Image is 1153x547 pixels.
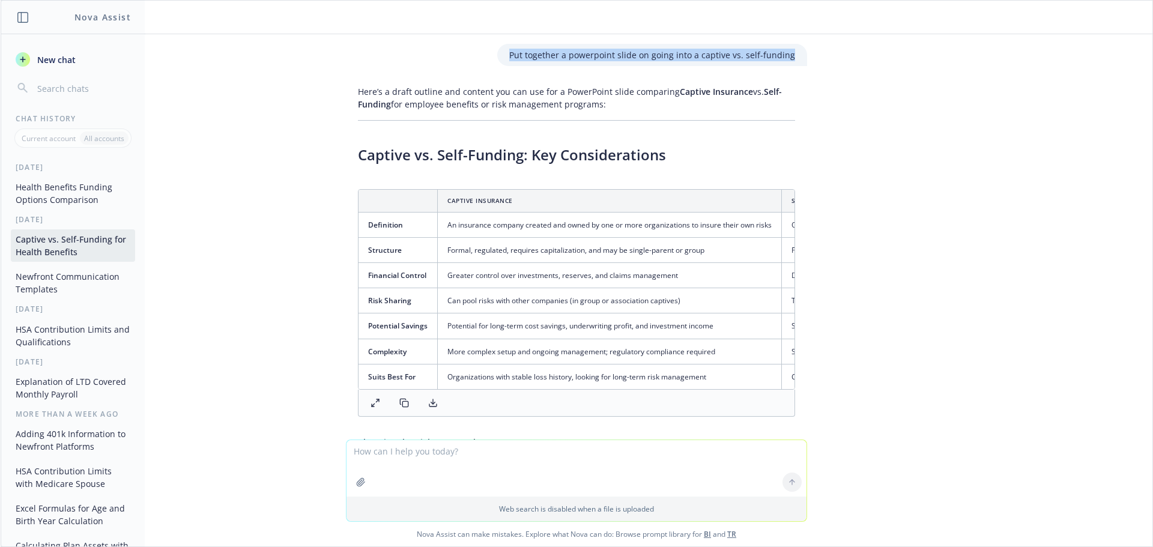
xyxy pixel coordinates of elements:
[1,162,145,172] div: [DATE]
[35,80,130,97] input: Search chats
[1,409,145,419] div: More than a week ago
[368,270,426,280] span: Financial Control
[354,504,799,514] p: Web search is disabled when a file is uploaded
[74,11,131,23] h1: Nova Assist
[11,267,135,299] button: Newfront Communication Templates
[782,364,1065,389] td: Companies seeking cost savings with ability to manage predictable claims
[358,145,795,165] h3: Captive vs. Self-Funding: Key Considerations
[11,461,135,494] button: HSA Contribution Limits with Medicare Spouse
[438,212,782,237] td: An insurance company created and owned by one or more organizations to insure their own risks
[438,364,782,389] td: Organizations with stable loss history, looking for long-term risk management
[11,229,135,262] button: Captive vs. Self-Funding for Health Benefits
[22,133,76,144] p: Current account
[368,220,403,230] span: Definition
[11,372,135,404] button: Explanation of LTD Covered Monthly Payroll
[84,133,124,144] p: All accounts
[782,288,1065,313] td: Typically no risk sharing outside organization (unless part of a coalition)
[358,437,481,448] span: Choosing the Right Approach:
[368,321,428,331] span: Potential Savings
[35,53,76,66] span: New chat
[438,313,782,339] td: Potential for long-term cost savings, underwriting profit, and investment income
[1,357,145,367] div: [DATE]
[704,529,711,539] a: BI
[509,49,795,61] p: Put together a powerpoint slide on going into a captive vs. self-funding
[782,263,1065,288] td: Direct control of claims payments, cash flow advantages
[368,372,416,382] span: Suits Best For
[11,177,135,210] button: Health Benefits Funding Options Comparison
[1,113,145,124] div: Chat History
[1,214,145,225] div: [DATE]
[782,313,1065,339] td: Savings from avoiding commercial insurance premiums/profit margins
[438,238,782,263] td: Formal, regulated, requires capitalization, and may be single-parent or group
[11,49,135,70] button: New chat
[782,339,1065,364] td: Simpler, but still requires strong administration and plan design
[5,522,1148,546] span: Nova Assist can make mistakes. Explore what Nova can do: Browse prompt library for and
[11,424,135,456] button: Adding 401k Information to Newfront Platforms
[11,498,135,531] button: Excel Formulas for Age and Birth Year Calculation
[358,85,795,110] p: Here’s a draft outline and content you can use for a PowerPoint slide comparing vs. for employee ...
[438,339,782,364] td: More complex setup and ongoing management; regulatory compliance required
[368,295,411,306] span: Risk Sharing
[368,346,407,357] span: Complexity
[368,245,402,255] span: Structure
[782,238,1065,263] td: Flexible, less formal, often used by midsize or large groups
[447,196,513,205] span: Captive Insurance
[782,212,1065,237] td: Organization pays its own claims directly, often with a third-party administrator
[680,86,753,97] span: Captive Insurance
[438,263,782,288] td: Greater control over investments, reserves, and claims management
[438,288,782,313] td: Can pool risks with other companies (in group or association captives)
[1,304,145,314] div: [DATE]
[727,529,736,539] a: TR
[11,319,135,352] button: HSA Contribution Limits and Qualifications
[791,196,837,205] span: Self-Funding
